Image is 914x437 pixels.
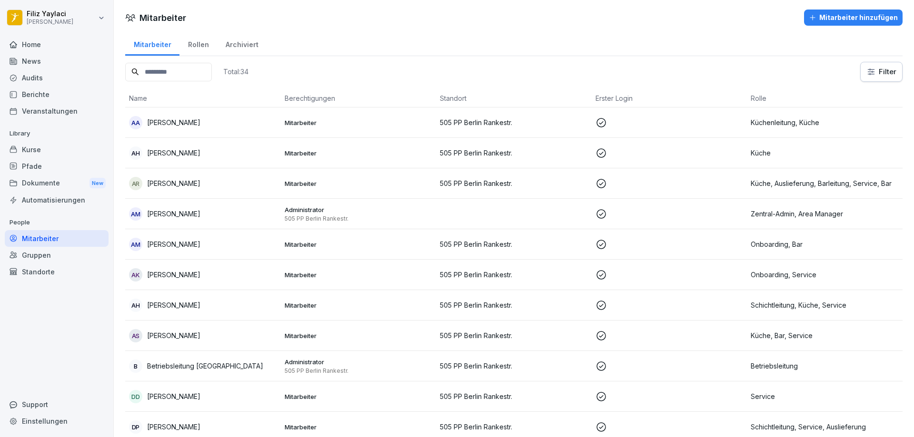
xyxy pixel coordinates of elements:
a: News [5,53,109,69]
p: 505 PP Berlin Rankestr. [440,178,588,188]
p: Mitarbeiter [285,423,433,431]
p: [PERSON_NAME] [147,270,200,280]
p: 505 PP Berlin Rankestr. [440,117,588,127]
p: Küchenleitung, Küche [751,117,899,127]
p: Library [5,126,109,141]
div: AH [129,299,142,312]
th: Erster Login [592,89,747,107]
button: Filter [861,62,902,81]
a: Rollen [179,31,217,56]
p: [PERSON_NAME] [27,19,73,25]
div: DD [129,390,142,403]
p: 505 PP Berlin Rankestr. [440,330,588,340]
p: Mitarbeiter [285,118,433,127]
p: Mitarbeiter [285,301,433,310]
p: 505 PP Berlin Rankestr. [440,361,588,371]
div: AH [129,146,142,160]
a: Automatisierungen [5,192,109,208]
div: Support [5,396,109,413]
p: 505 PP Berlin Rankestr. [440,422,588,432]
div: Mitarbeiter hinzufügen [809,12,898,23]
div: AK [129,268,142,282]
p: Mitarbeiter [285,271,433,279]
div: Dokumente [5,175,109,192]
p: Total: 34 [223,67,248,76]
p: 505 PP Berlin Rankestr. [440,391,588,401]
p: Mitarbeiter [285,240,433,249]
p: Filiz Yaylaci [27,10,73,18]
p: Betriebsleitung [751,361,899,371]
a: Einstellungen [5,413,109,429]
th: Standort [436,89,592,107]
p: Onboarding, Bar [751,239,899,249]
div: Kurse [5,141,109,158]
h1: Mitarbeiter [139,11,186,24]
p: Administrator [285,358,433,366]
p: [PERSON_NAME] [147,330,200,340]
p: Mitarbeiter [285,149,433,157]
p: 505 PP Berlin Rankestr. [440,239,588,249]
a: Pfade [5,158,109,175]
p: 505 PP Berlin Rankestr. [285,367,433,375]
p: [PERSON_NAME] [147,117,200,127]
a: Archiviert [217,31,267,56]
th: Rolle [747,89,903,107]
p: Schichtleitung, Service, Auslieferung [751,422,899,432]
p: Küche [751,148,899,158]
p: [PERSON_NAME] [147,300,200,310]
div: AM [129,238,142,251]
p: Mitarbeiter [285,392,433,401]
a: Mitarbeiter [5,230,109,247]
th: Name [125,89,281,107]
p: Mitarbeiter [285,331,433,340]
p: [PERSON_NAME] [147,391,200,401]
p: [PERSON_NAME] [147,178,200,188]
p: Administrator [285,205,433,214]
p: 505 PP Berlin Rankestr. [440,148,588,158]
a: Mitarbeiter [125,31,179,56]
a: Home [5,36,109,53]
div: DP [129,420,142,434]
a: DokumenteNew [5,175,109,192]
p: Küche, Auslieferung, Barleitung, Service, Bar [751,178,899,188]
div: B [129,359,142,373]
p: Mitarbeiter [285,179,433,188]
p: Betriebsleitung [GEOGRAPHIC_DATA] [147,361,263,371]
p: 505 PP Berlin Rankestr. [440,270,588,280]
a: Veranstaltungen [5,103,109,119]
p: [PERSON_NAME] [147,239,200,249]
p: Küche, Bar, Service [751,330,899,340]
div: AR [129,177,142,190]
p: 505 PP Berlin Rankestr. [285,215,433,223]
th: Berechtigungen [281,89,437,107]
div: New [89,178,106,189]
div: AM [129,207,142,221]
p: [PERSON_NAME] [147,422,200,432]
button: Mitarbeiter hinzufügen [804,10,903,26]
div: Berichte [5,86,109,103]
div: Filter [866,67,896,77]
div: AA [129,116,142,129]
p: People [5,215,109,230]
a: Standorte [5,263,109,280]
div: Gruppen [5,247,109,263]
div: AS [129,329,142,342]
a: Audits [5,69,109,86]
p: Zentral-Admin, Area Manager [751,209,899,219]
p: 505 PP Berlin Rankestr. [440,300,588,310]
p: [PERSON_NAME] [147,148,200,158]
p: [PERSON_NAME] [147,209,200,219]
p: Service [751,391,899,401]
